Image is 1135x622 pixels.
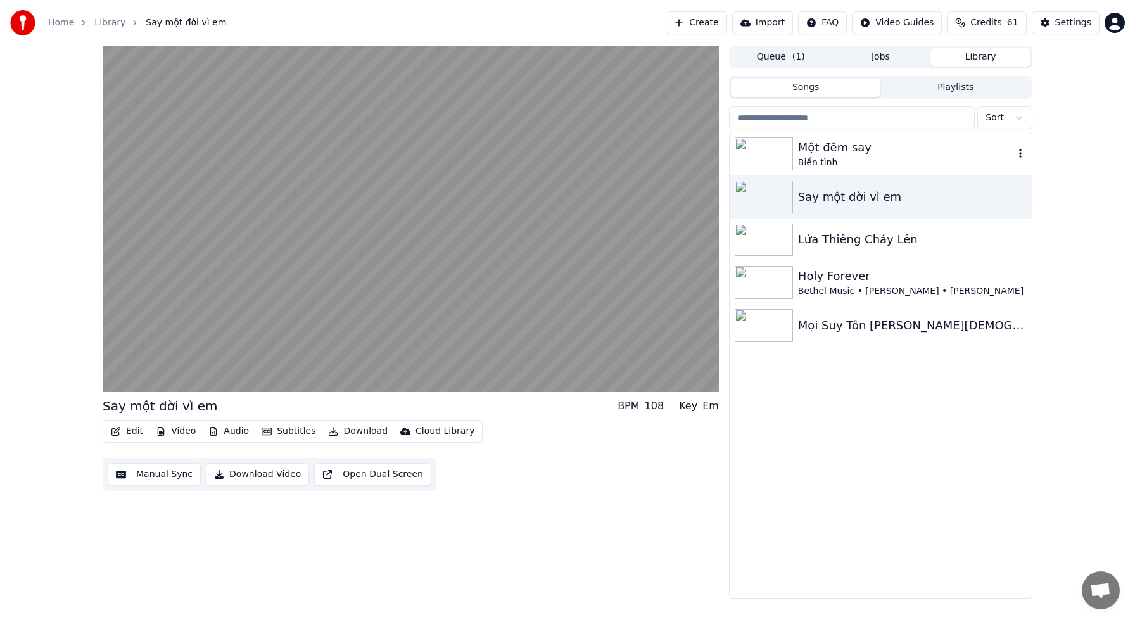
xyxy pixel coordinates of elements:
[108,463,201,486] button: Manual Sync
[618,398,639,414] div: BPM
[702,398,719,414] div: Em
[679,398,697,414] div: Key
[731,48,831,67] button: Queue
[930,48,1030,67] button: Library
[798,156,1014,169] div: Biển tình
[880,79,1030,97] button: Playlists
[666,11,727,34] button: Create
[1032,11,1100,34] button: Settings
[798,231,1027,248] div: Lửa Thiêng Cháy Lên
[151,422,201,440] button: Video
[203,422,254,440] button: Audio
[48,16,74,29] a: Home
[852,11,942,34] button: Video Guides
[1007,16,1018,29] span: 61
[732,11,793,34] button: Import
[94,16,125,29] a: Library
[106,422,148,440] button: Edit
[1055,16,1091,29] div: Settings
[947,11,1026,34] button: Credits61
[970,16,1001,29] span: Credits
[1082,571,1120,609] div: Open chat
[415,425,474,438] div: Cloud Library
[323,422,393,440] button: Download
[314,463,431,486] button: Open Dual Screen
[798,267,1027,285] div: Holy Forever
[798,188,1027,206] div: Say một đời vì em
[986,111,1004,124] span: Sort
[146,16,226,29] span: Say một đời vì em
[798,11,847,34] button: FAQ
[731,79,881,97] button: Songs
[257,422,320,440] button: Subtitles
[798,285,1027,298] div: Bethel Music • [PERSON_NAME] • [PERSON_NAME]
[798,139,1014,156] div: Một đêm say
[206,463,309,486] button: Download Video
[103,397,217,415] div: Say một đời vì em
[48,16,226,29] nav: breadcrumb
[645,398,664,414] div: 108
[792,51,805,63] span: ( 1 )
[10,10,35,35] img: youka
[831,48,931,67] button: Jobs
[798,317,1027,334] div: Mọi Suy Tôn [PERSON_NAME][DEMOGRAPHIC_DATA]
